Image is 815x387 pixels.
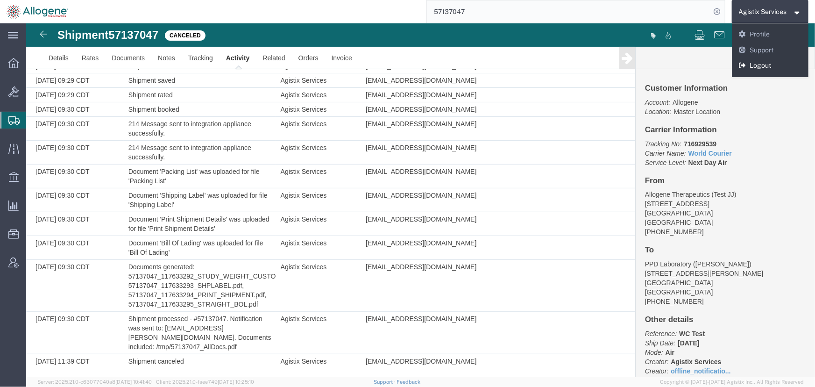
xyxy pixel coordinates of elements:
i: Tracking No: [619,117,655,124]
a: Orders [266,23,299,46]
td: Agistix Services [250,141,335,165]
td: Shipment processed - #57137047. Notification was sent to: [EMAIL_ADDRESS][PERSON_NAME][DOMAIN_NAM... [98,288,250,331]
span: [EMAIL_ADDRESS][DOMAIN_NAME] [340,168,450,176]
span: [EMAIL_ADDRESS][DOMAIN_NAME] [340,82,450,90]
td: Agistix Services [250,189,335,213]
a: Related [230,23,266,46]
h4: To [619,222,780,231]
a: Support [732,43,809,58]
td: Documents generated: 57137047_117633292_STUDY_WEIGHT_CUSTOM_PACKLIST.pdf, 57137047_117633293_SHPL... [98,236,250,288]
td: Agistix Services [250,79,335,93]
span: [EMAIL_ADDRESS][DOMAIN_NAME] [340,53,450,61]
i: Location: [619,85,645,92]
span: [EMAIL_ADDRESS][DOMAIN_NAME] [340,334,450,342]
iframe: To enrich screen reader interactions, please activate Accessibility in Grammarly extension settings [26,23,815,377]
address: Allogene Therapeutics (Test JJ) [STREET_ADDRESS] [GEOGRAPHIC_DATA] [PHONE_NUMBER] [619,166,780,213]
b: Agistix Services [645,335,695,342]
b: [DATE] [652,316,673,323]
span: Agistix Services [739,7,787,17]
a: Rates [49,23,79,46]
button: Assign To [728,27,769,43]
i: Carrier Name: [619,126,660,134]
td: 214 Message sent to integration appliance successfully. [98,93,250,117]
i: Last Saved: [619,353,653,361]
h4: From [619,153,780,162]
td: Agistix Services [250,50,335,64]
td: Agistix Services [250,236,335,288]
td: Shipment saved [98,50,250,64]
td: Agistix Services [250,165,335,189]
span: [EMAIL_ADDRESS][DOMAIN_NAME] [340,240,450,247]
img: logo [7,5,68,19]
a: Feedback [397,379,421,385]
a: Support [374,379,397,385]
button: Agistix Services [738,6,802,17]
span: [EMAIL_ADDRESS][DOMAIN_NAME] [340,292,450,299]
i: Creator: [619,335,643,342]
span: [GEOGRAPHIC_DATA] [619,265,687,272]
a: Profile [732,27,809,43]
span: Copyright © [DATE]-[DATE] Agistix Inc., All Rights Reserved [660,378,804,386]
a: Invoice [299,23,333,46]
span: [EMAIL_ADDRESS][DOMAIN_NAME] [340,68,450,75]
span: [EMAIL_ADDRESS][DOMAIN_NAME] [340,192,450,200]
b: WC Test [653,307,679,314]
td: Shipment rated [98,64,250,79]
span: [EMAIL_ADDRESS][DOMAIN_NAME] [340,144,450,152]
td: Document 'Print Shipment Details' was uploaded for file 'Print Shipment Details' [98,189,250,213]
i: Ship Date: [619,316,649,323]
a: Logout [732,58,809,74]
span: [EMAIL_ADDRESS][DOMAIN_NAME] [340,121,450,128]
i: Reference: [619,307,651,314]
h4: Other details [619,292,780,301]
span: [DATE] 10:25:10 [218,379,254,385]
a: Notes [125,23,156,46]
a: offline_notificatio... [645,344,705,351]
i: Mode: [619,325,637,333]
span: Client: 2025.21.0-faee749 [156,379,254,385]
b: 716929539 [658,117,690,124]
b: Air [639,325,648,333]
a: Activity [193,23,230,46]
h4: Carrier Information [619,102,780,111]
td: Agistix Services [250,213,335,236]
span: Allogene [646,75,672,83]
td: Shipment booked [98,79,250,93]
td: Document 'Bill Of Lading' was uploaded for file 'Bill Of Lading' [98,213,250,236]
td: Document 'Shipping Label' was uploaded for file 'Shipping Label' [98,165,250,189]
td: Agistix Services [250,288,335,331]
td: Document 'Packing List' was uploaded for file 'Packing List' [98,141,250,165]
i: Creator: [619,344,643,351]
td: Agistix Services [250,117,335,141]
td: Agistix Services [250,93,335,117]
a: Tracking [156,23,193,46]
a: Documents [79,23,125,46]
span: [GEOGRAPHIC_DATA] [619,195,687,203]
b: Next Day Air [662,136,701,143]
i: Account: [619,75,644,83]
td: Agistix Services [250,64,335,79]
p: Master Location [619,74,780,93]
td: 214 Message sent to integration appliance successfully. [98,117,250,141]
span: [DATE] 11:39 CDT [656,353,711,361]
h4: Customer Information [619,61,780,70]
a: World Courier [662,126,706,134]
address: PPD Laboratory ([PERSON_NAME]) [STREET_ADDRESS][PERSON_NAME] [GEOGRAPHIC_DATA] [PHONE_NUMBER] [619,236,780,283]
span: Server: 2025.21.0-c63077040a8 [37,379,152,385]
input: Search for shipment number, reference number [427,0,711,23]
td: Shipment canceled [98,331,250,345]
span: [DATE] 10:41:40 [115,379,152,385]
span: [EMAIL_ADDRESS][DOMAIN_NAME] [340,97,450,104]
i: Service Level: [619,136,660,143]
span: [EMAIL_ADDRESS][DOMAIN_NAME] [340,216,450,223]
td: Agistix Services [250,331,335,345]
